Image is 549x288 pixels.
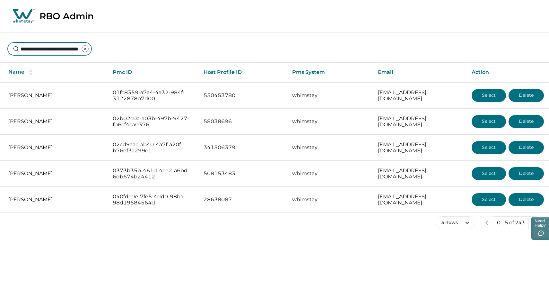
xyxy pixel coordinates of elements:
p: 58038696 [204,118,282,125]
button: sorting [24,69,37,76]
th: Host Profile ID [198,63,287,82]
button: Delete [509,89,544,102]
p: [EMAIL_ADDRESS][DOMAIN_NAME] [378,194,461,206]
button: clear input [79,42,91,55]
button: Select [472,89,506,102]
th: Pms System [287,63,373,82]
p: 508153483 [204,170,282,177]
button: Delete [509,141,544,154]
p: [PERSON_NAME] [8,92,102,99]
button: Select [472,167,506,180]
p: 550453780 [204,92,282,99]
button: 0 - 5 of 243 [493,216,529,229]
p: [EMAIL_ADDRESS][DOMAIN_NAME] [378,141,461,154]
p: [PERSON_NAME] [8,144,102,151]
th: Email [373,63,466,82]
p: [EMAIL_ADDRESS][DOMAIN_NAME] [378,115,461,128]
p: 341506379 [204,144,282,151]
p: 040fdc0e-7fe5-4dd0-98ba-98d19584564d [113,194,193,206]
button: Select [472,193,506,206]
button: Delete [509,193,544,206]
p: [PERSON_NAME] [8,196,102,203]
p: whimstay [292,144,368,151]
th: Action [466,63,549,82]
p: RBO Admin [39,11,94,22]
p: 0 - 5 of 243 [497,220,525,226]
p: [PERSON_NAME] [8,118,102,125]
p: whimstay [292,92,368,99]
p: 02b02c0a-a03b-497b-9427-fb6cf4ca0376 [113,115,193,128]
p: 01fc8359-a7a4-4a32-984f-3122878b7d00 [113,89,193,102]
p: 02cd9aac-ab40-4a7f-a20f-b76ef3a299c1 [113,141,193,154]
p: 0373b35b-461d-4ce2-a6bd-6db674b24412 [113,167,193,180]
p: whimstay [292,118,368,125]
p: whimstay [292,170,368,177]
th: Pmc ID [108,63,198,82]
button: 5 Rows [436,216,475,229]
p: [EMAIL_ADDRESS][DOMAIN_NAME] [378,167,461,180]
p: 28638087 [204,196,282,203]
p: whimstay [292,196,368,203]
p: [PERSON_NAME] [8,170,102,177]
button: Delete [509,167,544,180]
button: Delete [509,115,544,128]
button: Select [472,141,506,154]
button: previous page [480,216,493,229]
button: next page [528,216,541,229]
p: [EMAIL_ADDRESS][DOMAIN_NAME] [378,89,461,102]
button: Select [472,115,506,128]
